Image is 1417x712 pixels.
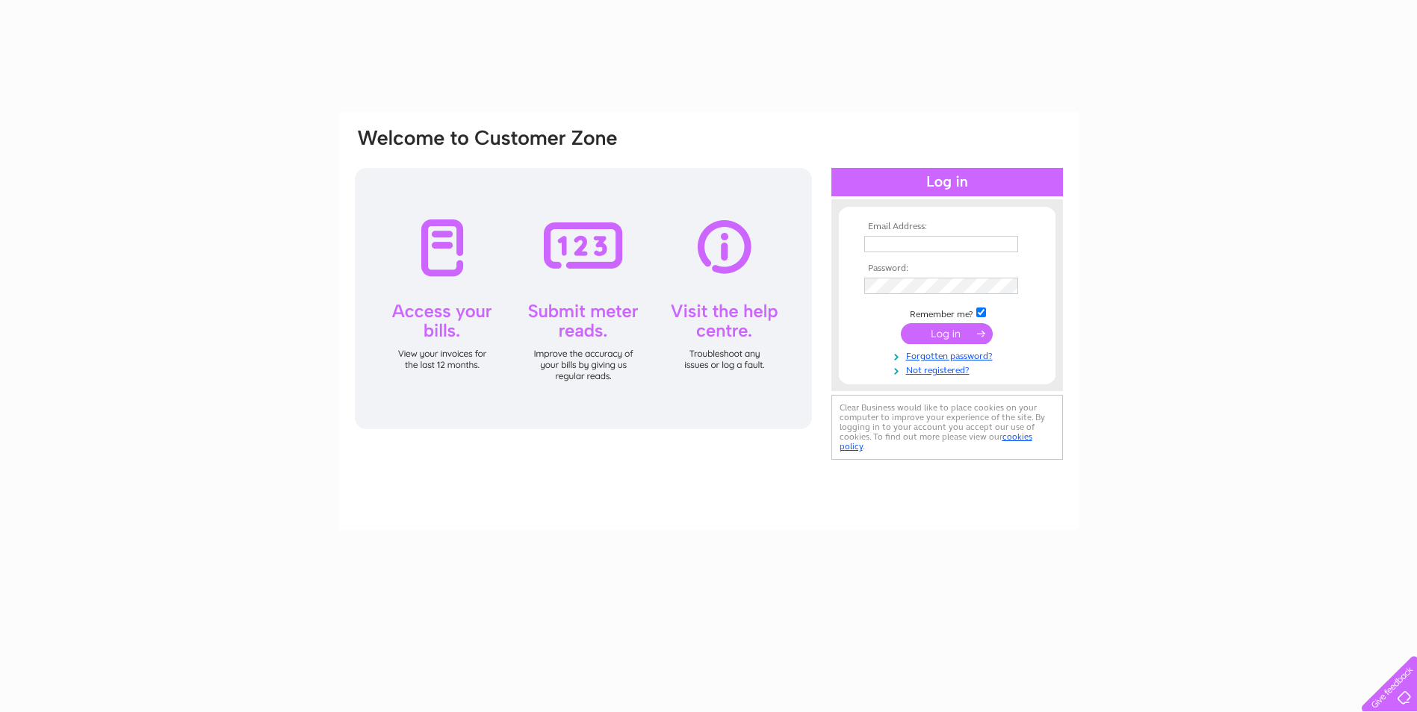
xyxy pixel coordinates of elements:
[861,263,1034,274] th: Password:
[864,348,1034,362] a: Forgotten password?
[901,323,993,344] input: Submit
[831,395,1063,460] div: Clear Business would like to place cookies on your computer to improve your experience of the sit...
[861,305,1034,320] td: Remember me?
[840,431,1032,452] a: cookies policy
[864,362,1034,376] a: Not registered?
[861,222,1034,232] th: Email Address:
